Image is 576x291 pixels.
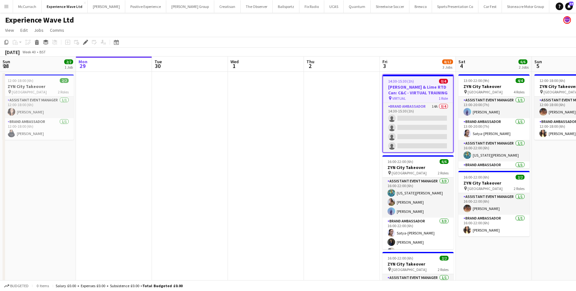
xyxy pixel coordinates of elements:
span: 16:00-22:00 (6h) [387,159,413,164]
span: 0 items [35,283,50,288]
button: Streetwise Soccer [371,0,409,13]
span: 16:00-22:00 (6h) [387,256,413,261]
span: Sun [3,59,10,64]
a: View [3,26,17,34]
span: View [5,27,14,33]
span: Tue [154,59,162,64]
span: 34 [569,2,573,6]
button: Ballsportz [273,0,299,13]
app-card-role: Brand Ambassador1/113:00-20:00 (7h)Satya-[PERSON_NAME] [458,118,530,140]
app-job-card: 12:00-18:00 (6h)2/2ZYN City Takeover [GEOGRAPHIC_DATA]2 RolesAssistant Event Manager1/112:00-18:0... [3,74,74,140]
span: [GEOGRAPHIC_DATA] [392,267,427,272]
span: Total Budgeted £0.00 [142,283,182,288]
span: [GEOGRAPHIC_DATA] [12,90,47,94]
span: 0/4 [439,79,448,84]
span: 2 [305,62,314,70]
app-job-card: 16:00-22:00 (6h)6/6ZYN City Takeover [GEOGRAPHIC_DATA]2 RolesAssistant Event Manager3/316:00-22:0... [382,155,454,249]
app-card-role: Brand Ambassador1/112:00-18:00 (6h)[PERSON_NAME] [3,118,74,140]
button: Stoneacre Motor Group [502,0,549,13]
div: [DATE] [5,49,20,55]
app-card-role: Assistant Event Manager1/113:00-20:00 (7h)[PERSON_NAME] [458,97,530,118]
span: 2 Roles [58,90,69,94]
span: Week 40 [21,50,37,54]
span: 3 [381,62,387,70]
app-card-role: Assistant Event Manager3/316:00-22:00 (6h)[US_STATE][PERSON_NAME][PERSON_NAME][PERSON_NAME] [382,178,454,218]
div: Salary £0.00 + Expenses £0.00 + Subsistence £0.00 = [56,283,182,288]
button: Positive Experience [125,0,166,13]
button: The Observer [241,0,273,13]
span: 2 Roles [438,171,449,175]
span: Comms [50,27,64,33]
h3: ZYN City Takeover [382,261,454,267]
span: 13:00-22:00 (9h) [463,78,489,83]
span: [GEOGRAPHIC_DATA] [392,171,427,175]
button: McCurrach [13,0,42,13]
app-card-role: Brand Ambassador3/316:00-22:00 (6h)Satya-[PERSON_NAME][PERSON_NAME][PERSON_NAME] [382,218,454,258]
button: Quantum [344,0,371,13]
span: 29 [78,62,87,70]
span: 2 Roles [514,186,525,191]
span: Sat [458,59,465,64]
button: Creatisan [214,0,241,13]
app-job-card: 13:00-22:00 (9h)4/4ZYN City Takeover [GEOGRAPHIC_DATA]4 RolesAssistant Event Manager1/113:00-20:0... [458,74,530,168]
span: 2/2 [64,59,73,64]
span: VIRTUAL [392,96,406,101]
span: 4/4 [516,78,525,83]
span: Wed [230,59,239,64]
app-card-role: Brand Ambassador1/116:00-22:00 (6h) [458,161,530,183]
a: Jobs [31,26,46,34]
app-card-role: Brand Ambassador14A0/414:30-15:30 (1h) [383,103,453,152]
h3: ZYN City Takeover [458,84,530,89]
app-card-role: Assistant Event Manager1/116:00-22:00 (6h)[US_STATE][PERSON_NAME] [458,140,530,161]
h3: ZYN City Takeover [382,165,454,170]
button: Experience Wave Ltd [42,0,88,13]
a: Comms [47,26,67,34]
span: 2/2 [516,175,525,179]
app-job-card: 14:30-15:30 (1h)0/4[PERSON_NAME] & Lime RTD Can: C&C - VIRTUAL TRAINING VIRTUAL1 RoleBrand Ambass... [382,74,454,153]
app-card-role: Assistant Event Manager1/112:00-18:00 (6h)[PERSON_NAME] [3,97,74,118]
app-user-avatar: Sophie Barnes [563,16,571,24]
span: 8/12 [442,59,453,64]
h3: ZYN City Takeover [3,84,74,89]
app-card-role: Assistant Event Manager1/116:00-22:00 (6h)[PERSON_NAME] [458,193,530,215]
span: 2 Roles [438,267,449,272]
button: UCAS [324,0,344,13]
span: 16:00-22:00 (6h) [463,175,489,179]
span: Jobs [34,27,44,33]
span: Thu [306,59,314,64]
span: [GEOGRAPHIC_DATA] [468,90,503,94]
span: 28 [2,62,10,70]
div: 1 Job [65,65,73,70]
span: 30 [154,62,162,70]
button: [PERSON_NAME] Group [166,0,214,13]
div: 2 Jobs [519,65,529,70]
div: BST [39,50,46,54]
button: Brewco [409,0,432,13]
div: 3 Jobs [442,65,453,70]
span: Sun [534,59,542,64]
span: 6/6 [440,159,449,164]
span: 12:00-18:00 (6h) [539,78,565,83]
span: Budgeted [10,284,29,288]
span: Edit [20,27,28,33]
span: Fri [382,59,387,64]
span: [GEOGRAPHIC_DATA] [468,186,503,191]
h3: ZYN City Takeover [458,180,530,186]
span: 12:00-18:00 (6h) [8,78,33,83]
app-card-role: Brand Ambassador1/116:00-22:00 (6h)[PERSON_NAME] [458,215,530,236]
button: Fix Radio [299,0,324,13]
app-job-card: 16:00-22:00 (6h)2/2ZYN City Takeover [GEOGRAPHIC_DATA]2 RolesAssistant Event Manager1/116:00-22:0... [458,171,530,236]
span: 4 [457,62,465,70]
span: 5 [533,62,542,70]
span: 6/6 [518,59,527,64]
button: Sports Presentation Co [432,0,478,13]
button: Car Fest [478,0,502,13]
span: 1 [230,62,239,70]
button: Budgeted [3,282,30,289]
span: 14:30-15:30 (1h) [388,79,414,84]
a: Edit [18,26,30,34]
